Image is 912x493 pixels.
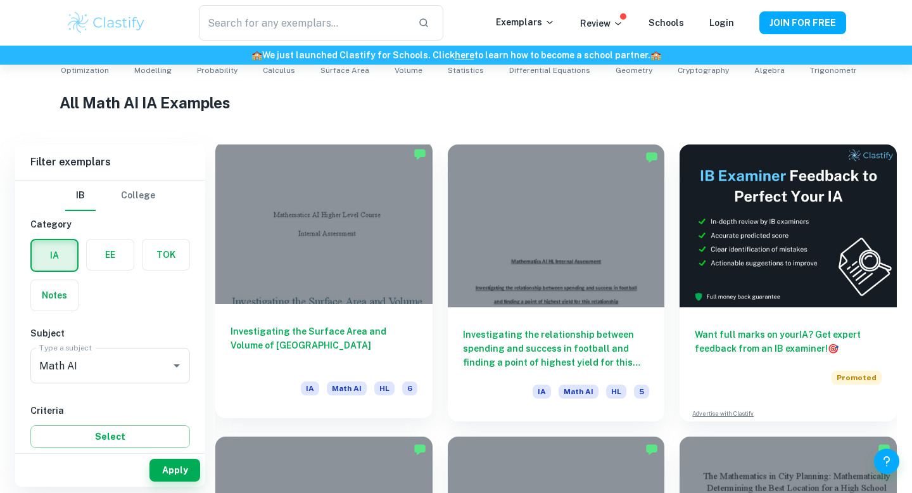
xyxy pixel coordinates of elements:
img: Marked [414,148,426,160]
span: Statistics [448,65,484,76]
h1: All Math AI IA Examples [60,91,853,114]
h6: Subject [30,326,190,340]
label: Type a subject [39,342,92,353]
span: Surface Area [320,65,369,76]
img: Marked [645,151,658,163]
a: Investigating the relationship between spending and success in football and finding a point of hi... [448,144,665,421]
a: Investigating the Surface Area and Volume of [GEOGRAPHIC_DATA]IAMath AIHL6 [215,144,433,421]
span: 🎯 [828,343,839,354]
p: Exemplars [496,15,555,29]
span: HL [606,385,626,399]
p: Review [580,16,623,30]
a: Schools [649,18,684,28]
span: 🏫 [650,50,661,60]
a: Login [709,18,734,28]
img: Clastify logo [66,10,146,35]
button: TOK [142,240,189,270]
span: 5 [634,385,649,399]
span: Geometry [616,65,652,76]
button: IA [32,240,77,271]
a: here [455,50,474,60]
span: Math AI [327,381,367,395]
span: Trigonometry [810,65,861,76]
button: Open [168,357,186,375]
button: Help and Feedback [874,449,899,474]
h6: Investigating the Surface Area and Volume of [GEOGRAPHIC_DATA] [231,324,417,366]
div: Filter type choice [65,181,155,211]
input: Search for any exemplars... [199,5,408,41]
span: HL [374,381,395,395]
span: Modelling [134,65,172,76]
h6: We just launched Clastify for Schools. Click to learn how to become a school partner. [3,48,909,62]
span: Algebra [754,65,785,76]
button: Notes [31,280,78,311]
button: EE [87,240,134,270]
span: Calculus [263,65,295,76]
span: Math AI [559,385,598,399]
button: JOIN FOR FREE [759,11,846,34]
h6: Want full marks on your IA ? Get expert feedback from an IB examiner! [695,328,882,355]
a: Advertise with Clastify [692,409,754,418]
span: Optimization [61,65,109,76]
button: Apply [149,459,200,482]
h6: Criteria [30,404,190,418]
span: IA [301,381,319,395]
img: Marked [645,443,658,456]
span: Probability [197,65,237,76]
img: Marked [878,443,890,456]
button: IB [65,181,96,211]
h6: Filter exemplars [15,144,205,180]
span: Volume [395,65,422,76]
img: Thumbnail [680,144,897,307]
span: Promoted [832,371,882,385]
span: Differential Equations [509,65,590,76]
button: Select [30,425,190,448]
span: Cryptography [678,65,729,76]
h6: Investigating the relationship between spending and success in football and finding a point of hi... [463,328,650,369]
h6: Category [30,217,190,231]
img: Marked [414,443,426,456]
button: College [121,181,155,211]
span: 6 [402,381,417,395]
span: 🏫 [251,50,262,60]
a: Want full marks on yourIA? Get expert feedback from an IB examiner!PromotedAdvertise with Clastify [680,144,897,421]
span: IA [533,385,551,399]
